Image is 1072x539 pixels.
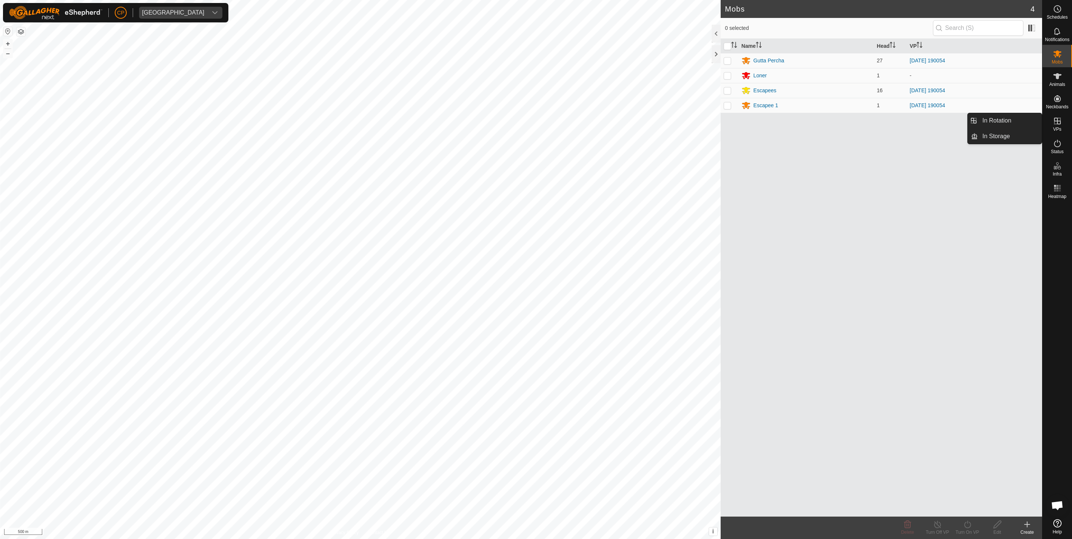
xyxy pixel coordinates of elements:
[877,58,883,63] span: 27
[1052,60,1063,64] span: Mobs
[1046,494,1069,517] a: Open chat
[1053,127,1061,131] span: VPs
[754,57,785,65] div: Gutta Percha
[907,39,1042,53] th: VP
[910,102,945,108] a: [DATE] 190054
[1053,530,1062,534] span: Help
[725,24,933,32] span: 0 selected
[725,4,1031,13] h2: Mobs
[968,113,1042,128] li: In Rotation
[3,49,12,58] button: –
[117,9,124,17] span: CP
[1048,194,1066,199] span: Heatmap
[1051,149,1063,154] span: Status
[907,68,1042,83] td: -
[709,527,717,536] button: i
[3,27,12,36] button: Reset Map
[874,39,907,53] th: Head
[1031,3,1035,15] span: 4
[367,529,389,536] a: Contact Us
[9,6,102,19] img: Gallagher Logo
[982,132,1010,141] span: In Storage
[1012,529,1042,536] div: Create
[739,39,874,53] th: Name
[968,129,1042,144] li: In Storage
[877,102,880,108] span: 1
[917,43,922,49] p-sorticon: Activate to sort
[1053,172,1062,176] span: Infra
[756,43,762,49] p-sorticon: Activate to sort
[754,102,778,109] div: Escapee 1
[978,129,1042,144] a: In Storage
[1047,15,1068,19] span: Schedules
[952,529,982,536] div: Turn On VP
[142,10,204,16] div: [GEOGRAPHIC_DATA]
[978,113,1042,128] a: In Rotation
[1049,82,1065,87] span: Animals
[1046,105,1068,109] span: Neckbands
[712,528,714,535] span: i
[754,72,767,80] div: Loner
[731,43,737,49] p-sorticon: Activate to sort
[982,116,1011,125] span: In Rotation
[1042,516,1072,537] a: Help
[922,529,952,536] div: Turn Off VP
[877,72,880,78] span: 1
[139,7,207,19] span: Kidman Springs
[910,87,945,93] a: [DATE] 190054
[1045,37,1069,42] span: Notifications
[933,20,1023,36] input: Search (S)
[207,7,222,19] div: dropdown trigger
[901,530,914,535] span: Delete
[754,87,776,95] div: Escapees
[877,87,883,93] span: 16
[16,27,25,36] button: Map Layers
[3,39,12,48] button: +
[890,43,896,49] p-sorticon: Activate to sort
[331,529,359,536] a: Privacy Policy
[982,529,1012,536] div: Edit
[910,58,945,63] a: [DATE] 190054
